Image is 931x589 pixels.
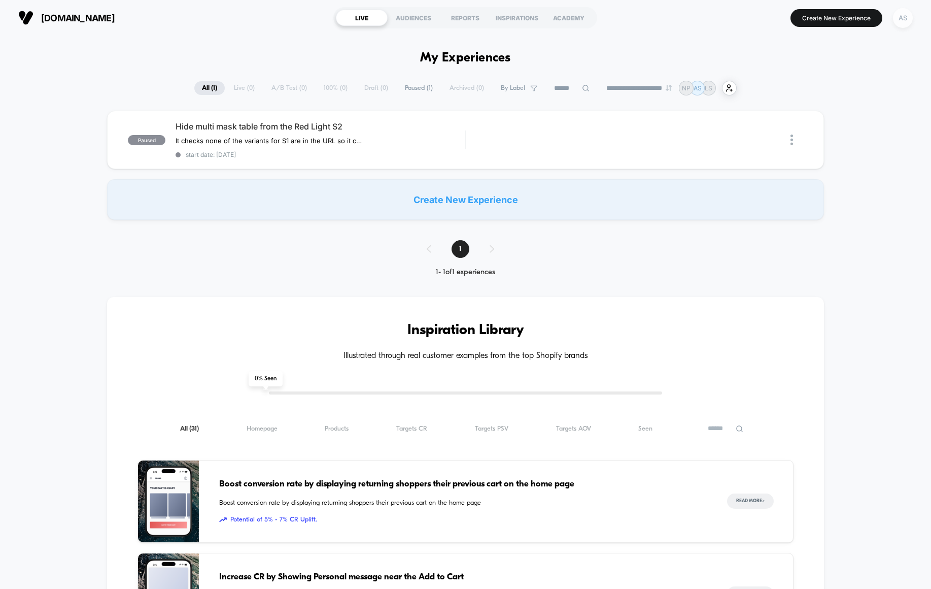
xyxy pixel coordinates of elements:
[325,425,349,433] span: Products
[420,51,511,66] h1: My Experiences
[15,10,118,26] button: [DOMAIN_NAME]
[189,426,199,432] span: ( 31 )
[893,8,913,28] div: AS
[219,478,707,491] span: Boost conversion rate by displaying returning shoppers their previous cart on the home page
[176,151,465,158] span: start date: [DATE]
[452,240,469,258] span: 1
[219,515,707,525] span: Potential of 5% - 7% CR Uplift.
[137,351,794,361] h4: Illustrated through real customer examples from the top Shopify brands
[138,461,199,542] img: Boost conversion rate by displaying returning shoppers their previous cart on the home page
[249,371,283,386] span: 0 % Seen
[666,85,672,91] img: end
[501,84,525,92] span: By Label
[247,425,278,433] span: Homepage
[491,10,543,26] div: INSPIRATIONS
[388,10,439,26] div: AUDIENCES
[475,425,508,433] span: Targets PSV
[417,268,514,277] div: 1 - 1 of 1 experiences
[790,9,882,27] button: Create New Experience
[219,571,707,584] span: Increase CR by Showing Personal message near the Add to Cart
[128,135,165,145] span: paused
[439,10,491,26] div: REPORTS
[727,494,774,509] button: Read More>
[543,10,595,26] div: ACADEMY
[694,84,702,92] p: AS
[682,84,691,92] p: NP
[396,425,427,433] span: Targets CR
[137,322,794,339] h3: Inspiration Library
[41,13,115,23] span: [DOMAIN_NAME]
[219,498,707,508] span: Boost conversion rate by displaying returning shoppers their previous cart on the home page
[194,81,225,95] span: All ( 1 )
[176,121,465,132] span: Hide multi mask table from the Red Light S2
[107,179,824,220] div: Create New Experience
[556,425,591,433] span: Targets AOV
[890,8,916,28] button: AS
[180,425,199,433] span: All
[176,137,364,145] span: It checks none of the variants for S1 are in the URL so it can exclude S1 from the test (given th...
[397,81,440,95] span: Paused ( 1 )
[18,10,33,25] img: Visually logo
[705,84,712,92] p: LS
[638,425,652,433] span: Seen
[790,135,793,145] img: close
[336,10,388,26] div: LIVE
